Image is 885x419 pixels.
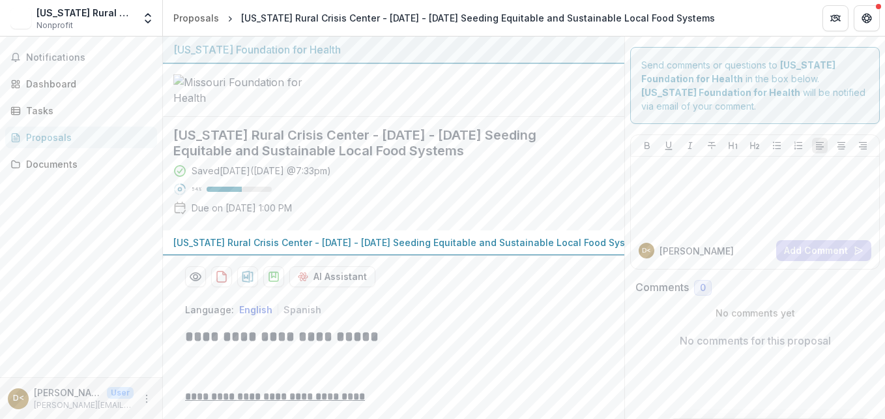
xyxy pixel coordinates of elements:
img: Missouri Foundation for Health [173,74,304,106]
button: Open entity switcher [139,5,157,31]
button: Get Help [854,5,880,31]
div: Send comments or questions to in the box below. will be notified via email of your comment. [630,47,880,124]
strong: [US_STATE] Foundation for Health [641,87,800,98]
div: Documents [26,157,147,171]
button: Italicize [682,138,698,153]
a: Tasks [5,100,157,121]
div: Saved [DATE] ( [DATE] @ 7:33pm ) [192,164,331,178]
button: Align Left [812,138,828,153]
p: [PERSON_NAME] <[PERSON_NAME][EMAIL_ADDRESS][DOMAIN_NAME]> [34,386,102,399]
p: [US_STATE] Rural Crisis Center - [DATE] - [DATE] Seeding Equitable and Sustainable Local Food Sys... [173,236,647,249]
button: download-proposal [237,266,258,287]
button: More [139,391,154,407]
h2: [US_STATE] Rural Crisis Center - [DATE] - [DATE] Seeding Equitable and Sustainable Local Food Sys... [173,127,593,159]
button: Bold [639,138,655,153]
button: Align Right [855,138,871,153]
p: Language: [185,303,234,317]
button: Heading 2 [747,138,762,153]
p: 54 % [192,185,201,194]
button: download-proposal [211,266,232,287]
div: [US_STATE] Foundation for Health [173,42,614,57]
span: Nonprofit [36,20,73,31]
button: English [239,304,272,315]
button: Preview 17a28d1a-a87e-4d57-b667-b753daddc47a-0.pdf [185,266,206,287]
button: Ordered List [791,138,806,153]
button: Add Comment [776,240,871,261]
p: User [107,387,134,399]
p: No comments yet [635,306,875,320]
div: Proposals [173,11,219,25]
button: Heading 1 [725,138,741,153]
button: AI Assistant [289,266,375,287]
button: Partners [822,5,849,31]
p: [PERSON_NAME][EMAIL_ADDRESS][DOMAIN_NAME] [34,399,134,411]
a: Proposals [168,8,224,27]
p: Due on [DATE] 1:00 PM [192,201,292,215]
div: Dina van der Zalm <dina@morural.org> [642,247,651,254]
div: Tasks [26,104,147,117]
a: Proposals [5,127,157,148]
div: [US_STATE] Rural Crisis Center - [DATE] - [DATE] Seeding Equitable and Sustainable Local Food Sys... [241,11,715,25]
div: Dina van der Zalm <dina@morural.org> [13,394,24,403]
button: download-proposal [263,266,284,287]
div: [US_STATE] Rural Crisis Center [36,6,134,20]
span: 0 [700,283,706,294]
button: Bullet List [769,138,785,153]
button: Spanish [283,304,321,315]
div: Proposals [26,131,147,144]
button: Underline [661,138,676,153]
button: Notifications [5,47,157,68]
span: Notifications [26,52,152,63]
a: Dashboard [5,73,157,95]
h2: Comments [635,281,689,294]
a: Documents [5,153,157,175]
button: Strike [704,138,719,153]
p: [PERSON_NAME] [660,244,734,258]
p: No comments for this proposal [680,333,831,349]
div: Dashboard [26,77,147,91]
button: Align Center [834,138,849,153]
nav: breadcrumb [168,8,720,27]
img: Missouri Rural Crisis Center [10,8,31,29]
